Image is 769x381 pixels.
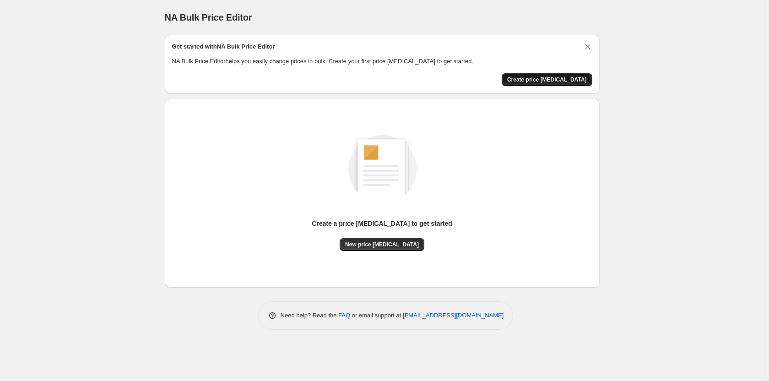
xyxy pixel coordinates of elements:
a: FAQ [338,312,350,319]
h2: Get started with NA Bulk Price Editor [172,42,275,51]
a: [EMAIL_ADDRESS][DOMAIN_NAME] [403,312,504,319]
button: Create price change job [502,73,592,86]
button: New price [MEDICAL_DATA] [340,238,424,251]
span: or email support at [350,312,403,319]
p: Create a price [MEDICAL_DATA] to get started [312,219,452,228]
span: Create price [MEDICAL_DATA] [507,76,587,83]
span: Need help? Read the [281,312,339,319]
button: Dismiss card [583,42,592,51]
p: NA Bulk Price Editor helps you easily change prices in bulk. Create your first price [MEDICAL_DAT... [172,57,592,66]
span: New price [MEDICAL_DATA] [345,241,419,248]
span: NA Bulk Price Editor [165,12,252,22]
